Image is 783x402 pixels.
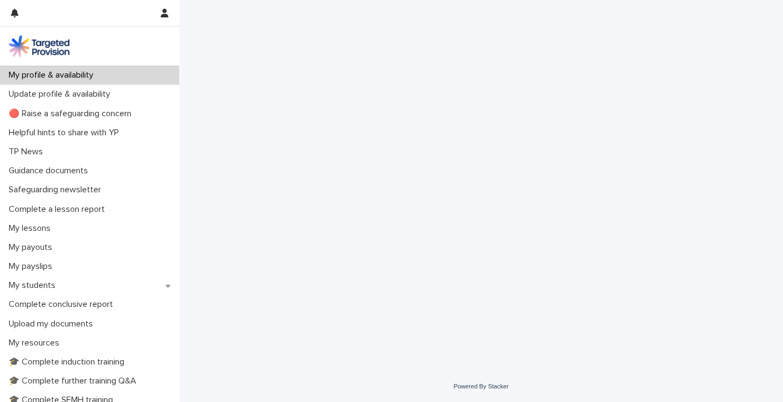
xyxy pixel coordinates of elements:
p: My payouts [4,242,61,253]
p: My lessons [4,223,59,234]
p: My students [4,280,64,291]
p: My resources [4,338,68,348]
p: Upload my documents [4,319,102,329]
img: M5nRWzHhSzIhMunXDL62 [9,35,70,57]
p: My profile & availability [4,70,102,80]
p: My payslips [4,261,61,272]
p: Complete a lesson report [4,204,113,215]
p: 🔴 Raise a safeguarding concern [4,109,140,119]
p: Complete conclusive report [4,299,122,310]
a: Powered By Stacker [453,383,508,390]
p: TP News [4,147,52,157]
p: 🎓 Complete induction training [4,357,133,367]
p: 🎓 Complete further training Q&A [4,376,145,386]
p: Guidance documents [4,166,97,176]
p: Update profile & availability [4,89,119,99]
p: Safeguarding newsletter [4,185,110,195]
p: Helpful hints to share with YP [4,128,128,138]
